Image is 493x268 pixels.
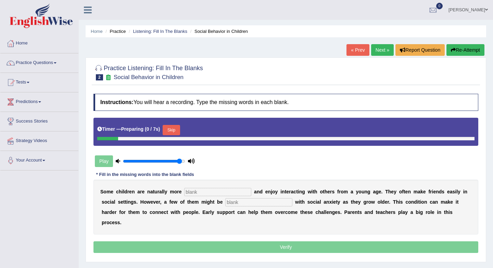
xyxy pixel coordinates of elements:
[93,63,203,80] h2: Practice Listening: Fill In The Blanks
[166,209,168,215] b: t
[351,189,353,194] b: a
[435,199,438,205] b: n
[160,199,161,205] b: ,
[118,199,121,205] b: s
[121,199,123,205] b: e
[255,209,258,215] b: p
[420,199,421,205] b: i
[366,199,368,205] b: r
[0,53,78,71] a: Practice Questions
[207,199,210,205] b: g
[265,209,268,215] b: e
[465,189,468,194] b: n
[183,199,185,205] b: f
[0,112,78,129] a: Success Stories
[191,209,194,215] b: p
[388,189,391,194] b: h
[243,209,246,215] b: n
[171,199,174,205] b: e
[210,199,213,205] b: h
[132,189,135,194] b: n
[355,199,358,205] b: e
[307,199,310,205] b: s
[114,199,115,205] b: l
[456,189,458,194] b: l
[119,209,121,215] b: f
[213,199,215,205] b: t
[314,189,317,194] b: h
[147,189,150,194] b: n
[338,199,340,205] b: y
[318,209,321,215] b: h
[351,199,353,205] b: t
[299,199,300,205] b: i
[184,188,251,196] input: blank
[336,199,338,205] b: t
[424,199,427,205] b: n
[158,209,161,215] b: n
[170,189,174,194] b: m
[298,189,299,194] b: i
[399,189,402,194] b: o
[177,209,180,215] b: h
[111,199,114,205] b: a
[420,189,423,194] b: k
[332,199,333,205] b: i
[278,209,281,215] b: v
[376,189,379,194] b: g
[150,209,152,215] b: c
[186,209,189,215] b: e
[457,199,459,205] b: t
[136,199,138,205] b: .
[104,28,126,35] li: Practice
[100,189,103,194] b: S
[110,199,111,205] b: i
[189,199,192,205] b: h
[341,189,344,194] b: o
[428,189,430,194] b: f
[163,125,180,135] button: Skip
[313,189,314,194] b: t
[119,189,122,194] b: h
[201,199,205,205] b: m
[133,29,187,34] a: Listening: Fill In The Blanks
[310,199,313,205] b: o
[288,209,291,215] b: o
[254,209,255,215] b: l
[189,28,248,35] li: Social Behavior in Children
[333,199,336,205] b: e
[326,199,329,205] b: n
[102,199,104,205] b: s
[100,99,134,105] b: Instructions:
[414,189,418,194] b: m
[282,189,285,194] b: n
[324,209,325,215] b: l
[300,199,302,205] b: t
[439,189,442,194] b: d
[307,209,310,215] b: s
[364,189,367,194] b: n
[169,199,171,205] b: f
[114,74,184,80] small: Social Behavior in Children
[414,199,417,205] b: d
[111,189,113,194] b: e
[180,199,183,205] b: o
[272,189,275,194] b: o
[179,189,182,194] b: e
[176,209,177,215] b: t
[441,199,445,205] b: m
[124,189,127,194] b: d
[155,209,158,215] b: n
[194,209,196,215] b: l
[233,209,235,215] b: t
[430,189,432,194] b: r
[261,209,263,215] b: t
[265,189,268,194] b: e
[367,189,370,194] b: g
[123,189,124,194] b: l
[121,209,124,215] b: o
[308,189,312,194] b: w
[389,199,390,205] b: .
[337,189,339,194] b: f
[142,189,144,194] b: e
